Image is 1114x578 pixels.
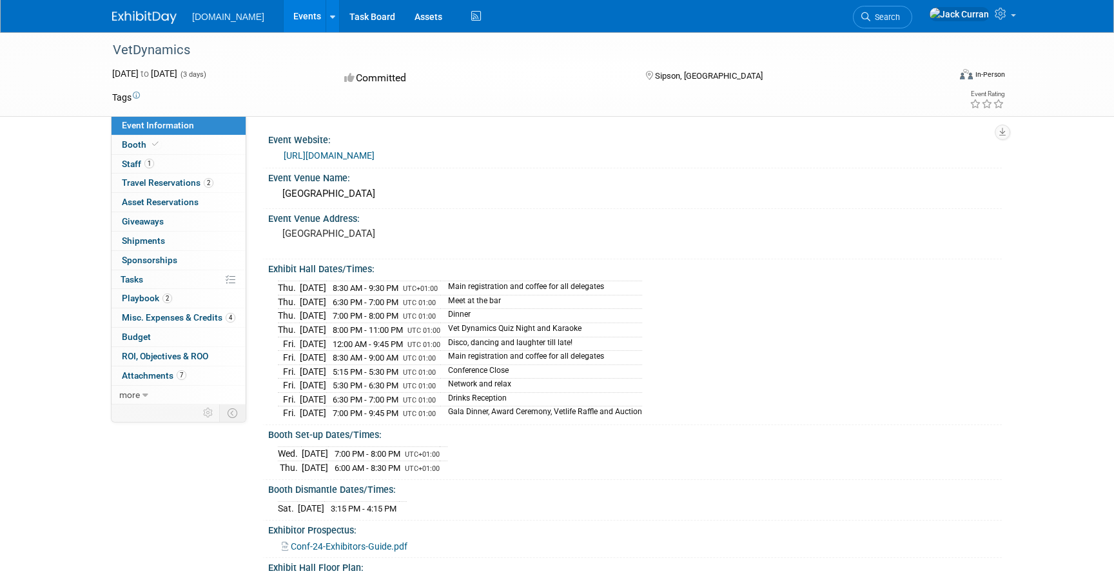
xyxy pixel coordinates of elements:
[300,295,326,309] td: [DATE]
[112,155,246,174] a: Staff1
[300,351,326,365] td: [DATE]
[331,504,396,513] span: 3:15 PM - 4:15 PM
[112,212,246,231] a: Giveaways
[278,281,300,295] td: Thu.
[333,325,403,335] span: 8:00 PM - 11:00 PM
[119,390,140,400] span: more
[112,347,246,366] a: ROI, Objectives & ROO
[122,235,165,246] span: Shipments
[300,309,326,323] td: [DATE]
[112,91,140,104] td: Tags
[300,392,326,406] td: [DATE]
[405,464,440,473] span: UTC+01:00
[152,141,159,148] i: Booth reservation complete
[335,463,400,473] span: 6:00 AM - 8:30 PM
[284,150,375,161] a: [URL][DOMAIN_NAME]
[122,255,177,265] span: Sponsorships
[333,283,398,293] span: 8:30 AM - 9:30 PM
[291,541,407,552] span: Conf-24-Exhibitors-Guide.pdf
[122,216,164,226] span: Giveaways
[300,323,326,337] td: [DATE]
[122,197,199,207] span: Asset Reservations
[440,406,642,420] td: Gala Dinner, Award Ceremony, Vetlife Raffle and Auction
[405,450,440,459] span: UTC+01:00
[122,120,194,130] span: Event Information
[870,12,900,22] span: Search
[112,289,246,308] a: Playbook2
[122,351,208,361] span: ROI, Objectives & ROO
[440,337,642,351] td: Disco, dancing and laughter till late!
[278,406,300,420] td: Fri.
[333,381,398,390] span: 5:30 PM - 6:30 PM
[112,270,246,289] a: Tasks
[112,366,246,385] a: Attachments7
[112,308,246,327] a: Misc. Expenses & Credits4
[340,67,625,90] div: Committed
[112,328,246,346] a: Budget
[278,364,300,379] td: Fri.
[440,295,642,309] td: Meet at the bar
[929,7,990,21] img: Jack Curran
[333,367,398,377] span: 5:15 PM - 5:30 PM
[204,178,213,188] span: 2
[112,193,246,212] a: Asset Reservations
[268,259,1002,275] div: Exhibit Hall Dates/Times:
[975,70,1005,79] div: In-Person
[440,392,642,406] td: Drinks Reception
[333,353,398,363] span: 8:30 AM - 9:00 AM
[278,351,300,365] td: Fri.
[970,91,1004,97] div: Event Rating
[298,502,324,515] td: [DATE]
[122,293,172,303] span: Playbook
[282,228,560,239] pre: [GEOGRAPHIC_DATA]
[122,139,161,150] span: Booth
[112,135,246,154] a: Booth
[112,116,246,135] a: Event Information
[268,558,1002,574] div: Exhibit Hall Floor Plan:
[282,541,407,552] a: Conf-24-Exhibitors-Guide.pdf
[335,449,400,459] span: 7:00 PM - 8:00 PM
[139,68,151,79] span: to
[144,159,154,168] span: 1
[192,12,264,22] span: [DOMAIN_NAME]
[333,311,398,321] span: 7:00 PM - 8:00 PM
[122,177,213,188] span: Travel Reservations
[278,323,300,337] td: Thu.
[300,337,326,351] td: [DATE]
[333,395,398,404] span: 6:30 PM - 7:00 PM
[333,408,398,418] span: 7:00 PM - 9:45 PM
[112,68,177,79] span: [DATE] [DATE]
[278,461,302,475] td: Thu.
[403,354,436,363] span: UTC 01:00
[407,326,440,335] span: UTC 01:00
[226,313,235,323] span: 4
[407,341,440,349] span: UTC 01:00
[122,332,151,342] span: Budget
[300,364,326,379] td: [DATE]
[278,379,300,393] td: Fri.
[220,404,246,421] td: Toggle Event Tabs
[112,11,177,24] img: ExhibitDay
[112,386,246,404] a: more
[655,71,763,81] span: Sipson, [GEOGRAPHIC_DATA]
[872,67,1005,86] div: Event Format
[300,379,326,393] td: [DATE]
[403,312,436,321] span: UTC 01:00
[108,39,929,62] div: VetDynamics
[278,295,300,309] td: Thu.
[403,299,436,307] span: UTC 01:00
[278,392,300,406] td: Fri.
[278,184,992,204] div: [GEOGRAPHIC_DATA]
[112,251,246,270] a: Sponsorships
[268,130,1002,146] div: Event Website:
[403,382,436,390] span: UTC 01:00
[300,281,326,295] td: [DATE]
[333,297,398,307] span: 6:30 PM - 7:00 PM
[440,281,642,295] td: Main registration and coffee for all delegates
[112,174,246,192] a: Travel Reservations2
[268,480,1002,496] div: Booth Dismantle Dates/Times:
[278,309,300,323] td: Thu.
[403,396,436,404] span: UTC 01:00
[278,502,298,515] td: Sat.
[268,521,1002,537] div: Exhibitor Prospectus:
